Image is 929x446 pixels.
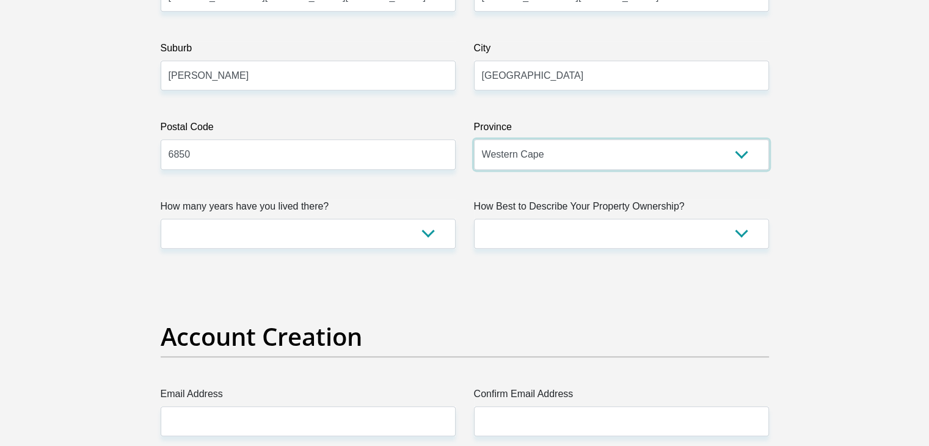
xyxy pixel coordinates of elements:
label: City [474,41,769,60]
label: Province [474,120,769,139]
input: Suburb [161,60,456,90]
label: How many years have you lived there? [161,199,456,219]
label: Email Address [161,387,456,406]
label: Confirm Email Address [474,387,769,406]
h2: Account Creation [161,322,769,351]
input: Email Address [161,406,456,436]
label: Postal Code [161,120,456,139]
label: How Best to Describe Your Property Ownership? [474,199,769,219]
select: Please select a value [161,219,456,249]
input: Confirm Email Address [474,406,769,436]
select: Please select a value [474,219,769,249]
select: Please Select a Province [474,139,769,169]
input: City [474,60,769,90]
input: Postal Code [161,139,456,169]
label: Suburb [161,41,456,60]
